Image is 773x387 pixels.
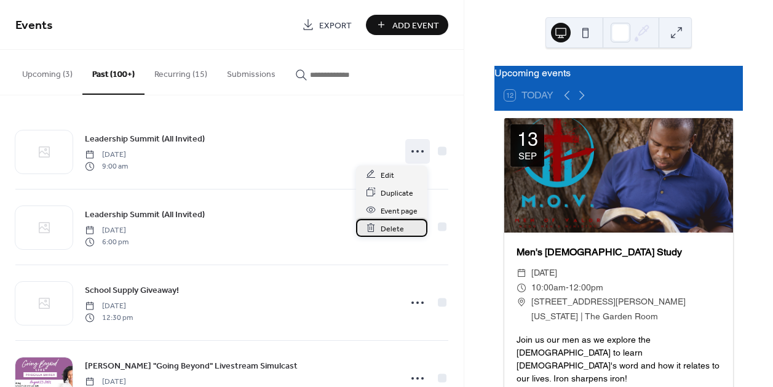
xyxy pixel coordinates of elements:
button: Recurring (15) [145,50,217,94]
div: ​ [517,281,526,295]
span: [PERSON_NAME] "Going Beyond" Livestream Simulcast [85,360,298,373]
span: School Supply Giveaway! [85,284,179,297]
span: Edit [381,169,394,182]
div: ​ [517,266,526,281]
span: 10:00am [531,281,566,295]
div: 13 [517,130,538,149]
a: Export [293,15,361,35]
span: 6:00 pm [85,236,129,247]
span: Leadership Summit (All Invited) [85,209,205,221]
button: Upcoming (3) [12,50,82,94]
span: 12:30 pm [85,312,133,323]
span: [DATE] [85,301,133,312]
a: School Supply Giveaway! [85,283,179,297]
a: Leadership Summit (All Invited) [85,132,205,146]
div: Sep [518,151,537,161]
span: Export [319,19,352,32]
span: 9:00 am [85,161,128,172]
button: Add Event [366,15,448,35]
span: 12:00pm [569,281,603,295]
span: Events [15,14,53,38]
span: Duplicate [381,186,413,199]
span: Add Event [392,19,439,32]
span: [DATE] [85,225,129,236]
span: [DATE] [85,150,128,161]
div: Join us our men as we explore the [DEMOGRAPHIC_DATA] to learn [DEMOGRAPHIC_DATA]'s word and how i... [504,333,733,385]
span: [DATE] [531,266,557,281]
span: [STREET_ADDRESS][PERSON_NAME][US_STATE] | The Garden Room [531,295,721,324]
div: Men's [DEMOGRAPHIC_DATA] Study [504,245,733,260]
span: Event page [381,204,418,217]
div: ​ [517,295,526,309]
span: Delete [381,222,404,235]
button: Past (100+) [82,50,145,95]
button: Submissions [217,50,285,94]
div: Upcoming events [494,66,743,81]
span: Leadership Summit (All Invited) [85,133,205,146]
span: - [566,281,569,295]
a: Leadership Summit (All Invited) [85,207,205,221]
a: [PERSON_NAME] "Going Beyond" Livestream Simulcast [85,359,298,373]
